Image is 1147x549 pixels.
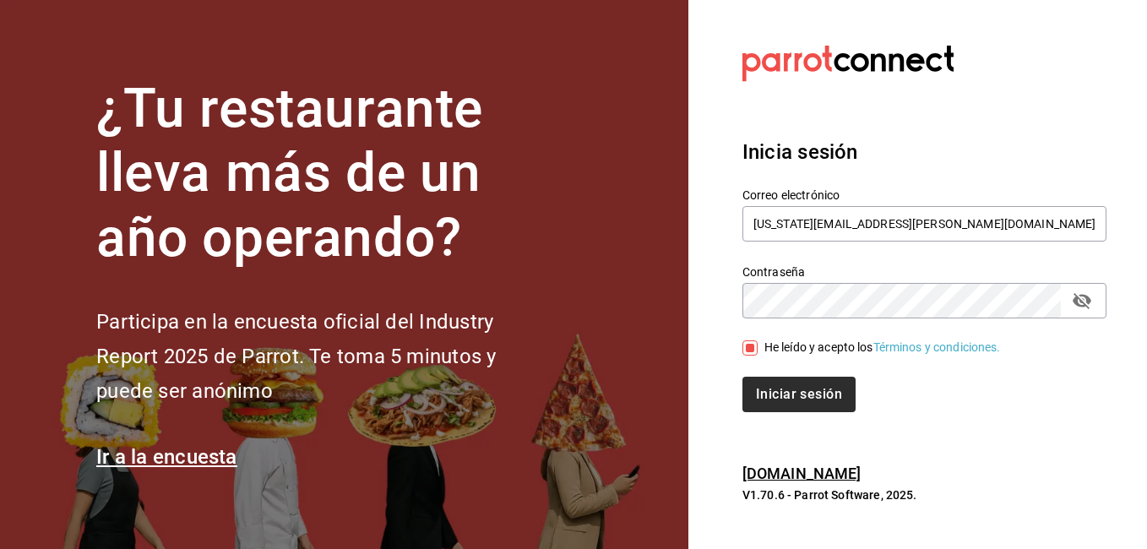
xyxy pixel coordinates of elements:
label: Correo electrónico [742,188,1106,200]
button: Iniciar sesión [742,377,856,412]
h2: Participa en la encuesta oficial del Industry Report 2025 de Parrot. Te toma 5 minutos y puede se... [96,305,552,408]
div: He leído y acepto los [764,339,1001,356]
button: passwordField [1068,286,1096,315]
h3: Inicia sesión [742,137,1106,167]
a: Términos y condiciones. [873,340,1001,354]
p: V1.70.6 - Parrot Software, 2025. [742,486,1106,503]
input: Ingresa tu correo electrónico [742,206,1106,242]
h1: ¿Tu restaurante lleva más de un año operando? [96,77,552,271]
label: Contraseña [742,265,1106,277]
a: [DOMAIN_NAME] [742,465,862,482]
a: Ir a la encuesta [96,445,237,469]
